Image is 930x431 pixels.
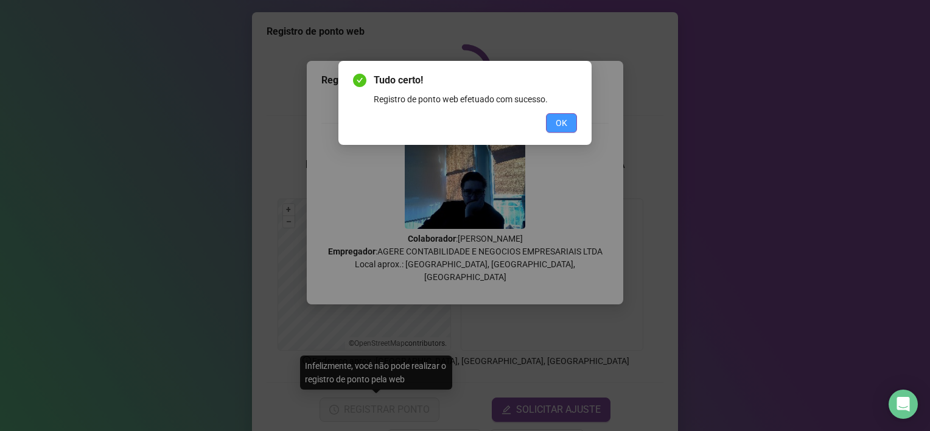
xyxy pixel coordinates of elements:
button: OK [546,113,577,133]
span: Tudo certo! [374,73,577,88]
span: check-circle [353,74,366,87]
span: OK [556,116,567,130]
div: Open Intercom Messenger [889,390,918,419]
div: Registro de ponto web efetuado com sucesso. [374,93,577,106]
